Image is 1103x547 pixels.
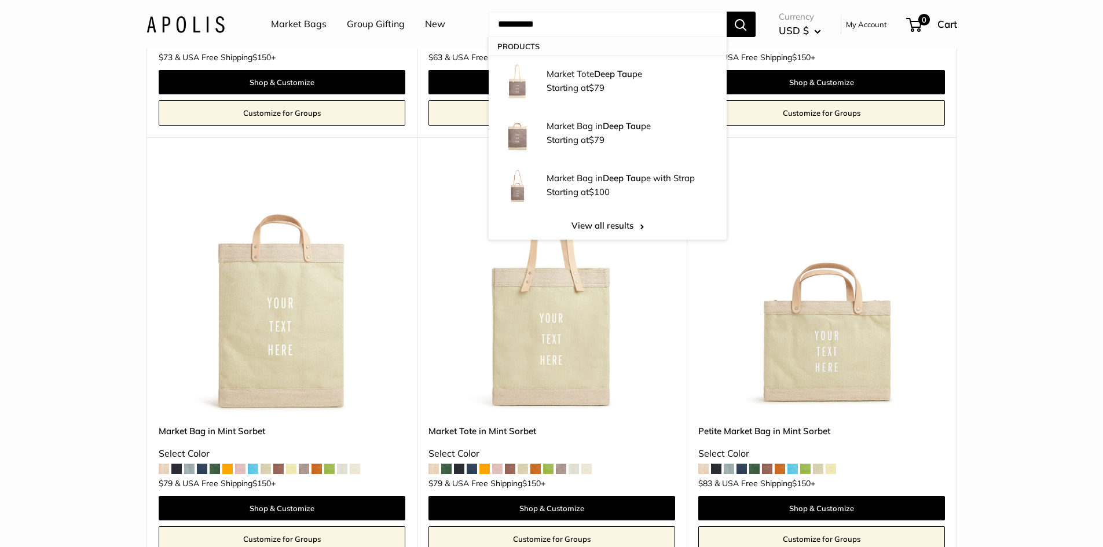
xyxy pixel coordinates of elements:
p: Market Bag in pe [547,120,715,132]
a: Market Bags [271,16,327,33]
p: Market Tote pe [547,68,715,80]
a: Market Bag in Deep Taupe Market Bag inDeep Taupe Starting at$79 [489,108,727,160]
span: $100 [589,186,610,197]
a: Customize for Groups [698,100,945,126]
a: Market Tote in Mint SorbetMarket Tote in Mint Sorbet [428,166,675,413]
span: $79 [589,82,604,93]
button: Search [727,12,756,37]
span: $63 [428,52,442,63]
a: Market Bag in Mint Sorbet [159,424,405,438]
strong: Deep Tau [603,172,641,183]
span: 0 [918,14,929,25]
img: Petite Market Bag in Mint Sorbet [698,166,945,413]
button: USD $ [779,21,821,40]
strong: Deep Tau [603,120,641,131]
div: Select Color [428,445,675,462]
div: Select Color [698,445,945,462]
a: New [425,16,445,33]
a: Shop & Customize [428,70,675,94]
a: Shop & Customize [428,496,675,520]
a: Customize for Groups [159,100,405,126]
span: $73 [159,52,173,63]
img: Apolis [146,16,225,32]
span: & USA Free Shipping + [175,479,276,487]
span: $79 [428,478,442,489]
span: & USA Free Shipping + [445,53,545,61]
span: Starting at [547,186,610,197]
img: Market Tote in Mint Sorbet [428,166,675,413]
a: Market Bag in Deep Taupe with Strap Market Bag inDeep Taupe with Strap Starting at$100 [489,160,727,212]
a: Market Tote in Mint Sorbet [428,424,675,438]
span: Cart [937,18,957,30]
iframe: Sign Up via Text for Offers [9,503,124,538]
a: Customize for Groups [428,100,675,126]
div: Select Color [159,445,405,462]
img: Market Bag in Mint Sorbet [159,166,405,413]
a: Shop & Customize [698,70,945,94]
input: Search... [489,12,727,37]
span: Starting at [547,134,604,145]
span: $150 [252,478,271,489]
span: $150 [252,52,271,63]
a: Petite Market Bag in Mint SorbetPetite Market Bag in Mint Sorbet [698,166,945,413]
span: $79 [589,134,604,145]
a: Group Gifting [347,16,405,33]
span: & USA Free Shipping + [445,479,545,487]
span: Starting at [547,82,604,93]
strong: Deep Tau [594,68,632,79]
img: Market Bag in Deep Taupe with Strap [500,168,535,203]
span: $150 [792,52,811,63]
span: Currency [779,9,821,25]
a: Shop & Customize [698,496,945,520]
span: & USA Free Shipping + [714,479,815,487]
a: Market Bag in Mint SorbetMarket Bag in Mint Sorbet [159,166,405,413]
a: My Account [846,17,887,31]
a: 0 Cart [907,15,957,34]
a: Market Tote Deep Taupe Market ToteDeep Taupe Starting at$79 [489,56,727,108]
a: View all results [489,212,727,240]
img: Market Bag in Deep Taupe [500,116,535,151]
span: & USA Free Shipping + [714,53,815,61]
a: Shop & Customize [159,70,405,94]
span: $150 [792,478,811,489]
a: Shop & Customize [159,496,405,520]
span: USD $ [779,24,809,36]
p: Products [489,37,727,56]
p: Market Bag in pe with Strap [547,172,715,184]
img: Market Tote Deep Taupe [500,64,535,99]
a: Petite Market Bag in Mint Sorbet [698,424,945,438]
span: & USA Free Shipping + [175,53,276,61]
span: $79 [159,478,173,489]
